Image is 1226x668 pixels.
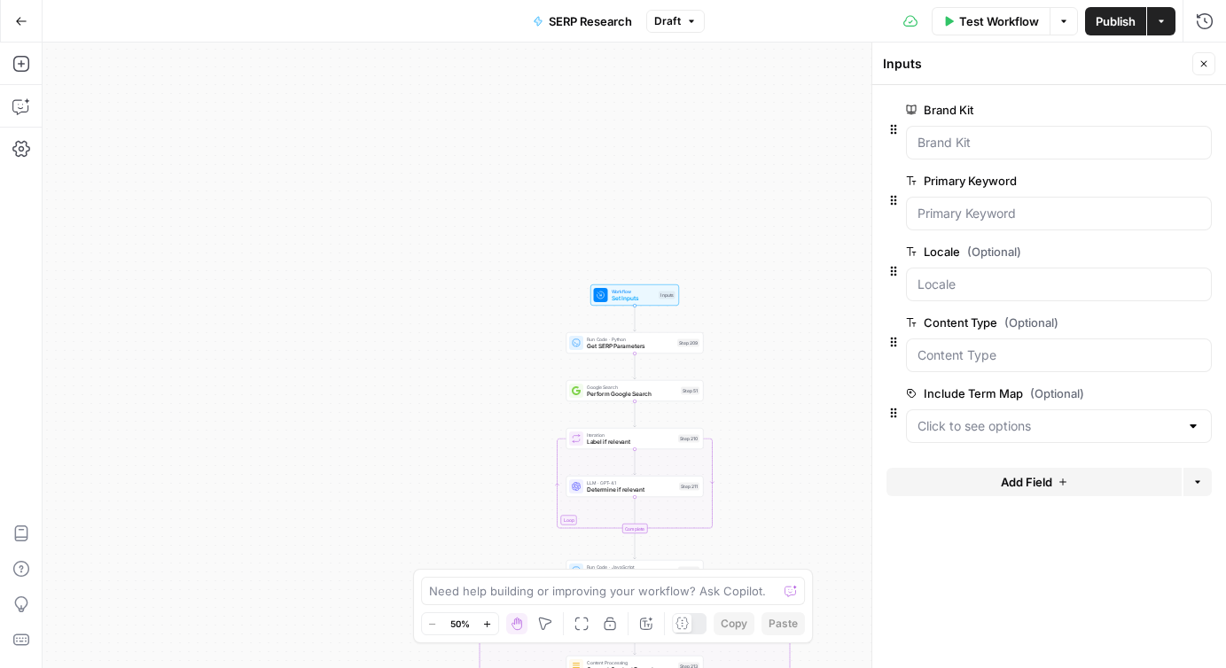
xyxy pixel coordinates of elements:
[678,567,699,575] div: Step 212
[566,560,704,581] div: Run Code · JavaScriptRemove irrelevantStep 212
[883,55,1187,73] div: Inputs
[761,612,805,635] button: Paste
[634,306,636,331] g: Edge from start to step_209
[932,7,1050,35] button: Test Workflow
[587,390,677,399] span: Perform Google Search
[612,288,656,295] span: Workflow
[1030,384,1084,402] span: (Optional)
[654,13,681,29] span: Draft
[566,476,704,497] div: LLM · GPT-4.1Determine if relevantStep 211
[587,384,677,391] span: Google Search
[566,380,704,401] div: Google SearchPerform Google SearchStep 51
[450,617,470,631] span: 50%
[566,524,704,533] div: Complete
[906,101,1112,119] label: Brand Kit
[1001,473,1052,491] span: Add Field
[522,7,643,35] button: SERP Research
[566,428,704,449] div: LoopIterationLabel if relevantStep 210
[634,401,636,427] g: Edge from step_51 to step_210
[918,205,1200,222] input: Primary Keyword
[1085,7,1146,35] button: Publish
[918,134,1200,151] input: Brand Kit
[566,284,704,306] div: WorkflowSet InputsInputs
[714,612,754,635] button: Copy
[566,332,704,353] div: Run Code · PythonGet SERP ParametersStep 209
[587,342,674,351] span: Get SERP Parameters
[906,243,1112,260] label: Locale
[769,616,798,632] span: Paste
[622,524,648,533] div: Complete
[918,276,1200,293] input: Locale
[918,346,1200,364] input: Content Type
[721,616,747,632] span: Copy
[679,483,699,491] div: Step 211
[634,533,636,559] g: Edge from step_210-iteration-end to step_212
[959,12,1039,30] span: Test Workflow
[587,431,675,439] span: Iteration
[677,339,699,347] div: Step 209
[886,468,1182,496] button: Add Field
[587,438,675,447] span: Label if relevant
[587,563,675,571] span: Run Code · JavaScript
[1004,314,1058,331] span: (Optional)
[967,243,1021,260] span: (Optional)
[681,387,699,395] div: Step 51
[587,659,675,666] span: Content Processing
[906,172,1112,190] label: Primary Keyword
[634,629,636,655] g: Edge from step_89 to step_213
[678,435,699,443] div: Step 210
[612,294,656,303] span: Set Inputs
[587,479,675,486] span: LLM · GPT-4.1
[646,10,705,33] button: Draft
[1096,12,1136,30] span: Publish
[587,336,674,343] span: Run Code · Python
[549,12,632,30] span: SERP Research
[918,417,1179,435] input: Click to see options
[634,353,636,379] g: Edge from step_209 to step_51
[906,384,1112,402] label: Include Term Map
[634,449,636,475] g: Edge from step_210 to step_211
[659,291,675,299] div: Inputs
[906,314,1112,331] label: Content Type
[587,485,675,494] span: Determine if relevant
